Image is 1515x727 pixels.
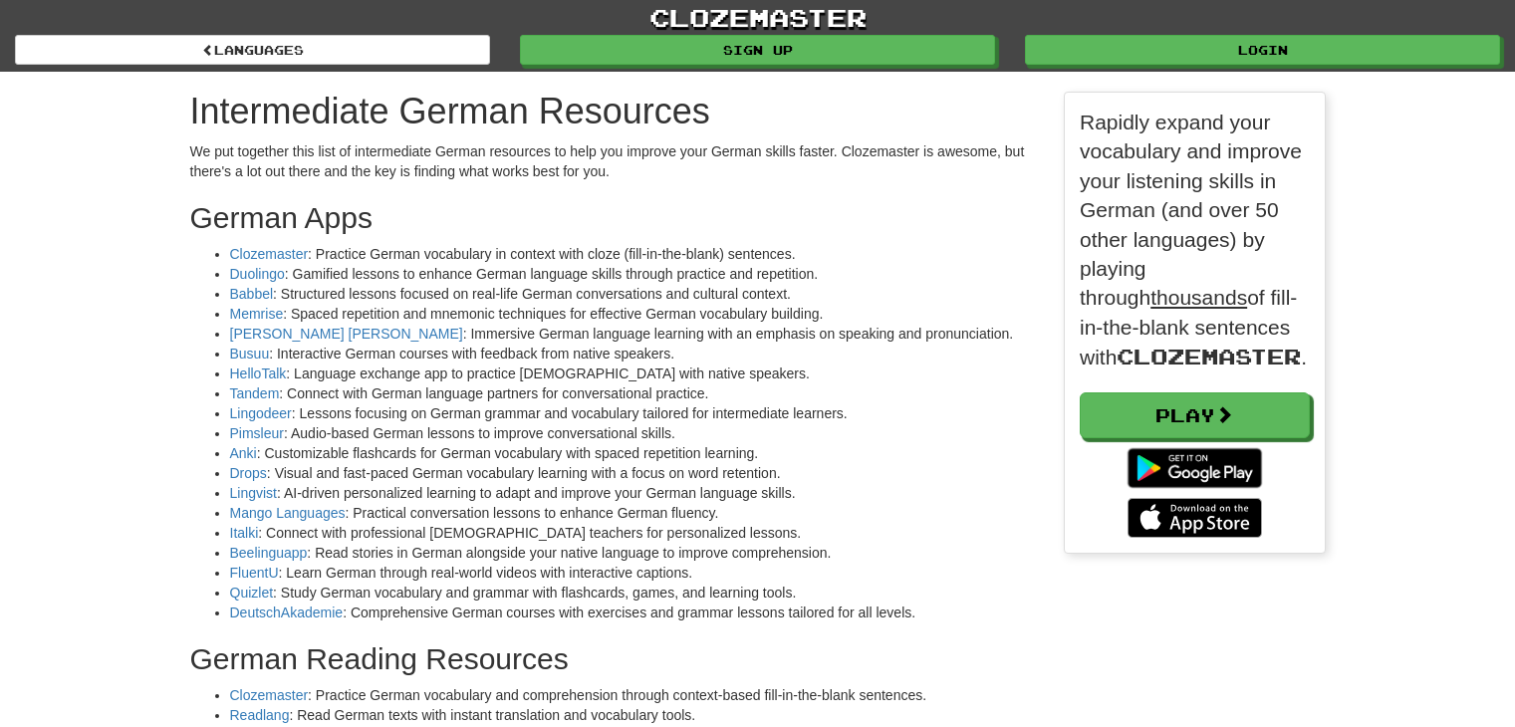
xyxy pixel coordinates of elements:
[230,403,1035,423] li: : Lessons focusing on German grammar and vocabulary tailored for intermediate learners.
[230,363,1035,383] li: : Language exchange app to practice [DEMOGRAPHIC_DATA] with native speakers.
[1150,286,1247,309] u: thousands
[230,286,274,302] a: Babbel
[230,385,280,401] a: Tandem
[230,405,292,421] a: Lingodeer
[230,563,1035,583] li: : Learn German through real-world videos with interactive captions.
[230,324,1035,344] li: : Immersive German language learning with an emphasis on speaking and pronunciation.
[230,583,1035,603] li: : Study German vocabulary and grammar with flashcards, games, and learning tools.
[230,284,1035,304] li: : Structured lessons focused on real-life German conversations and cultural context.
[230,344,1035,363] li: : Interactive German courses with feedback from native speakers.
[230,264,1035,284] li: : Gamified lessons to enhance German language skills through practice and repetition.
[230,383,1035,403] li: : Connect with German language partners for conversational practice.
[190,92,1035,131] h1: Intermediate German Resources
[230,306,284,322] a: Memrise
[230,246,309,262] a: Clozemaster
[230,266,285,282] a: Duolingo
[230,505,346,521] a: Mango Languages
[230,463,1035,483] li: : Visual and fast-paced German vocabulary learning with a focus on word retention.
[230,483,1035,503] li: : AI-driven personalized learning to adapt and improve your German language skills.
[230,365,287,381] a: HelloTalk
[230,565,279,581] a: FluentU
[15,35,490,65] a: Languages
[1128,498,1262,538] img: Download_on_the_App_Store_Badge_US-UK_135x40-25178aeef6eb6b83b96f5f2d004eda3bffbb37122de64afbaef7...
[230,543,1035,563] li: : Read stories in German alongside your native language to improve comprehension.
[230,346,270,362] a: Busuu
[230,545,308,561] a: Beelinguapp
[230,605,344,620] a: DeutschAkademie
[230,443,1035,463] li: : Customizable flashcards for German vocabulary with spaced repetition learning.
[230,304,1035,324] li: : Spaced repetition and mnemonic techniques for effective German vocabulary building.
[230,503,1035,523] li: : Practical conversation lessons to enhance German fluency.
[230,485,277,501] a: Lingvist
[230,525,259,541] a: Italki
[230,687,309,703] a: Clozemaster
[230,707,290,723] a: Readlang
[1080,108,1310,372] p: Rapidly expand your vocabulary and improve your listening skills in German (and over 50 other lan...
[230,445,257,461] a: Anki
[190,141,1035,181] p: We put together this list of intermediate German resources to help you improve your German skills...
[230,425,284,441] a: Pimsleur
[230,705,1035,725] li: : Read German texts with instant translation and vocabulary tools.
[230,523,1035,543] li: : Connect with professional [DEMOGRAPHIC_DATA] teachers for personalized lessons.
[230,603,1035,622] li: : Comprehensive German courses with exercises and grammar lessons tailored for all levels.
[230,585,274,601] a: Quizlet
[230,326,463,342] a: [PERSON_NAME] [PERSON_NAME]
[190,201,1035,234] h2: German Apps
[1080,392,1310,438] a: Play
[230,465,267,481] a: Drops
[1025,35,1500,65] a: Login
[520,35,995,65] a: Sign up
[1118,438,1272,498] img: Get it on Google Play
[190,642,1035,675] h2: German Reading Resources
[230,685,1035,705] li: : Practice German vocabulary and comprehension through context-based fill-in-the-blank sentences.
[230,423,1035,443] li: : Audio-based German lessons to improve conversational skills.
[230,244,1035,264] li: : Practice German vocabulary in context with cloze (fill-in-the-blank) sentences.
[1117,344,1301,368] span: Clozemaster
